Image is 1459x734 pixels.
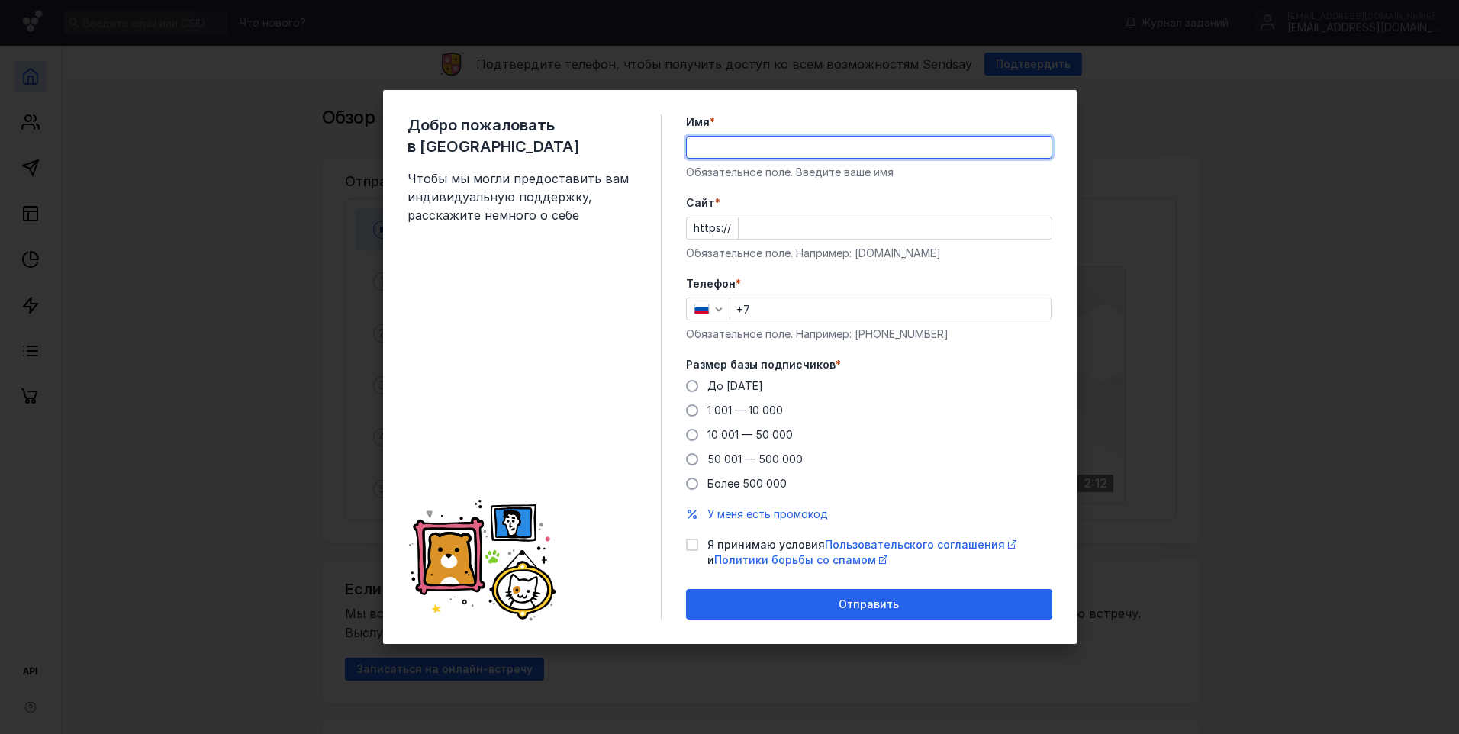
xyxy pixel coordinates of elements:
span: Политики борьбы со спамом [714,553,876,566]
a: Политики борьбы со спамом [714,553,887,566]
span: Пользовательского соглашения [825,538,1005,551]
div: Обязательное поле. Например: [PHONE_NUMBER] [686,327,1052,342]
button: У меня есть промокод [707,507,828,522]
span: Имя [686,114,710,130]
div: Обязательное поле. Введите ваше имя [686,165,1052,180]
span: 1 001 — 10 000 [707,404,783,417]
span: Телефон [686,276,736,291]
span: До [DATE] [707,379,763,392]
span: У меня есть промокод [707,507,828,520]
span: Добро пожаловать в [GEOGRAPHIC_DATA] [407,114,636,157]
div: Обязательное поле. Например: [DOMAIN_NAME] [686,246,1052,261]
span: 10 001 — 50 000 [707,428,793,441]
span: Размер базы подписчиков [686,357,836,372]
span: Отправить [839,598,899,611]
span: Я принимаю условия и [707,537,1052,568]
span: Более 500 000 [707,477,787,490]
span: Cайт [686,195,715,211]
span: 50 001 — 500 000 [707,452,803,465]
a: Пользовательского соглашения [825,538,1016,551]
span: Чтобы мы могли предоставить вам индивидуальную поддержку, расскажите немного о себе [407,169,636,224]
button: Отправить [686,589,1052,620]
